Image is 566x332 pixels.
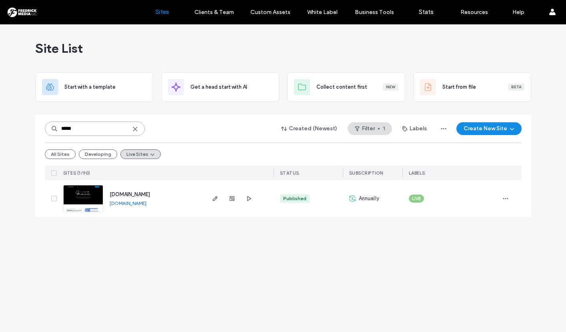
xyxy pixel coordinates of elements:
[80,46,86,53] img: tab_keywords_by_traffic_grey.svg
[35,40,83,56] span: Site List
[349,170,383,176] span: SUBSCRIPTION
[30,47,72,52] div: Domain Overview
[120,149,161,159] button: Live Sites
[395,122,434,135] button: Labels
[383,83,398,91] div: New
[21,21,88,27] div: Domain: [DOMAIN_NAME]
[110,191,150,197] a: [DOMAIN_NAME]
[359,195,380,203] span: Annually
[456,122,522,135] button: Create New Site
[413,72,531,102] div: Start from fileBeta
[409,170,425,176] span: LABELS
[287,72,405,102] div: Collect content firstNew
[22,13,39,19] div: v 4.0.25
[274,122,344,135] button: Created (Newest)
[79,149,117,159] button: Developing
[348,122,392,135] button: Filter1
[13,13,19,19] img: logo_orange.svg
[194,9,234,16] label: Clients & Team
[280,170,299,176] span: STATUS
[250,9,290,16] label: Custom Assets
[22,46,28,53] img: tab_domain_overview_orange.svg
[190,83,247,91] span: Get a head start with AI
[419,8,434,16] label: Stats
[64,83,116,91] span: Start with a template
[35,72,153,102] div: Start with a template
[355,9,394,16] label: Business Tools
[45,149,76,159] button: All Sites
[161,72,279,102] div: Get a head start with AI
[460,9,488,16] label: Resources
[307,9,338,16] label: White Label
[412,195,421,202] span: LIVE
[283,195,306,202] div: Published
[63,170,90,176] span: SITES (1/90)
[18,6,35,13] span: Help
[13,21,19,27] img: website_grey.svg
[508,83,524,91] div: Beta
[88,47,135,52] div: Keywords by Traffic
[316,83,367,91] span: Collect content first
[156,8,169,16] label: Sites
[442,83,476,91] span: Start from file
[512,9,524,16] label: Help
[110,200,146,206] a: [DOMAIN_NAME]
